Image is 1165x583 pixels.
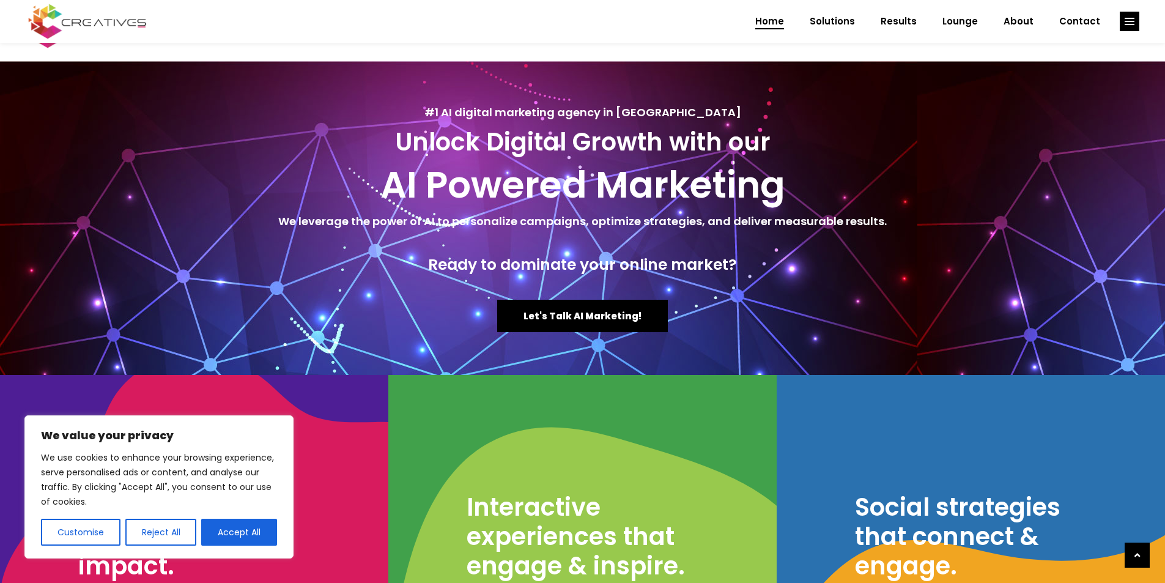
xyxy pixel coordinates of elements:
h2: AI Powered Marketing [12,163,1153,207]
span: Results [881,6,917,37]
a: Solutions [797,6,868,37]
h3: Social strategies that connect & engage. [855,492,1098,581]
h3: Big brand stories told differently to impact. [78,492,327,581]
h4: Ready to dominate your online market? [12,256,1153,274]
button: Accept All [201,519,277,546]
button: Reject All [125,519,197,546]
a: Lounge [930,6,991,37]
span: Let's Talk AI Marketing! [523,310,642,322]
h5: #1 AI digital marketing agency in [GEOGRAPHIC_DATA] [12,104,1153,121]
span: Contact [1059,6,1100,37]
span: Solutions [810,6,855,37]
img: Creatives [26,2,149,40]
a: Results [868,6,930,37]
button: Customise [41,519,120,546]
a: link [1125,543,1150,568]
a: Let's Talk AI Marketing! [497,300,668,332]
div: We value your privacy [24,415,294,559]
span: Lounge [942,6,978,37]
p: We use cookies to enhance your browsing experience, serve personalised ads or content, and analys... [41,450,277,509]
h3: Unlock Digital Growth with our [12,127,1153,157]
a: About [991,6,1046,37]
span: Home [755,6,784,37]
h5: We leverage the power of AI to personalize campaigns, optimize strategies, and deliver measurable... [12,213,1153,230]
a: Contact [1046,6,1113,37]
h3: Interactive experiences that engage & inspire. [467,492,709,581]
a: link [1120,12,1139,31]
a: Home [742,6,797,37]
span: About [1004,6,1034,37]
p: We value your privacy [41,428,277,443]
